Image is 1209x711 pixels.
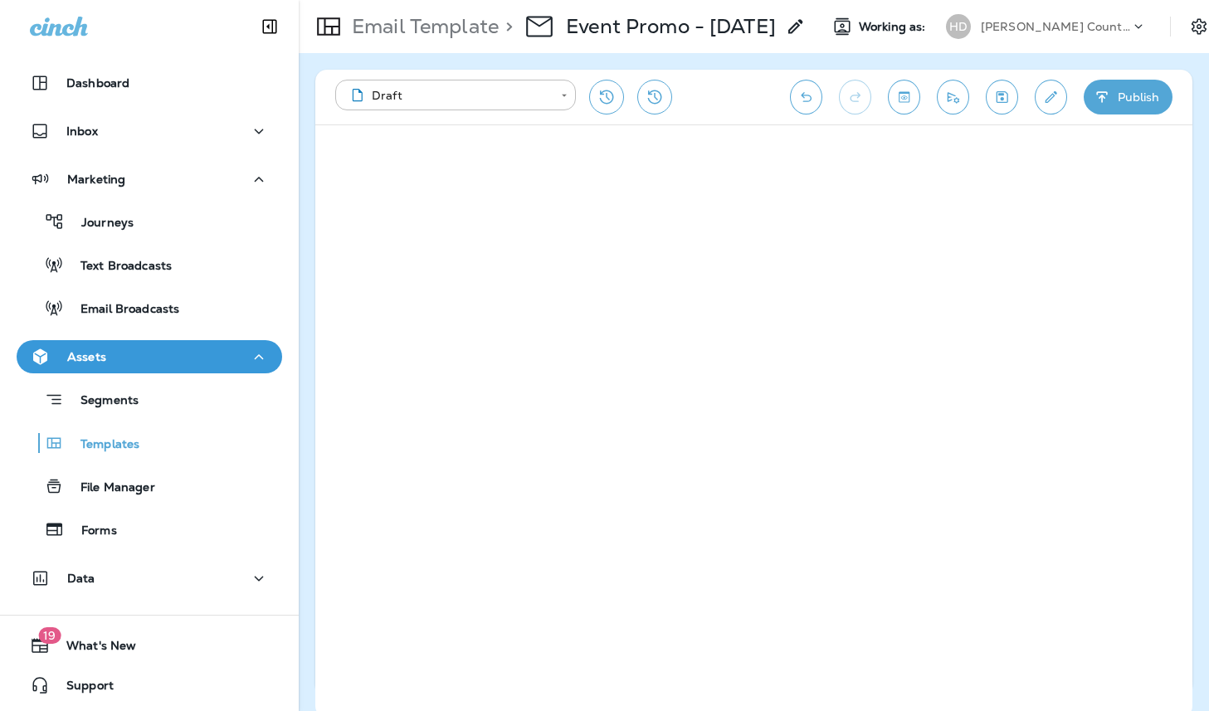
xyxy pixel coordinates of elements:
[67,572,95,585] p: Data
[347,87,549,104] div: Draft
[17,247,282,282] button: Text Broadcasts
[64,480,155,496] p: File Manager
[17,290,282,325] button: Email Broadcasts
[566,14,776,39] div: Event Promo - 9/19/25
[937,80,969,114] button: Send test email
[566,14,776,39] p: Event Promo - [DATE]
[17,66,282,100] button: Dashboard
[66,76,129,90] p: Dashboard
[637,80,672,114] button: View Changelog
[65,524,117,539] p: Forms
[246,10,293,43] button: Collapse Sidebar
[64,302,179,318] p: Email Broadcasts
[17,469,282,504] button: File Manager
[981,20,1130,33] p: [PERSON_NAME] Country Club
[17,512,282,547] button: Forms
[1035,80,1067,114] button: Edit details
[67,350,106,363] p: Assets
[345,14,499,39] p: Email Template
[589,80,624,114] button: Restore from previous version
[17,340,282,373] button: Assets
[946,14,971,39] div: HD
[790,80,822,114] button: Undo
[17,562,282,595] button: Data
[986,80,1018,114] button: Save
[64,393,139,410] p: Segments
[64,437,139,453] p: Templates
[38,627,61,644] span: 19
[17,114,282,148] button: Inbox
[17,382,282,417] button: Segments
[888,80,920,114] button: Toggle preview
[859,20,929,34] span: Working as:
[50,639,136,659] span: What's New
[67,173,125,186] p: Marketing
[65,216,134,231] p: Journeys
[50,679,114,699] span: Support
[17,204,282,239] button: Journeys
[17,163,282,196] button: Marketing
[17,629,282,662] button: 19What's New
[1084,80,1172,114] button: Publish
[64,259,172,275] p: Text Broadcasts
[17,669,282,702] button: Support
[66,124,98,138] p: Inbox
[499,14,513,39] p: >
[17,426,282,460] button: Templates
